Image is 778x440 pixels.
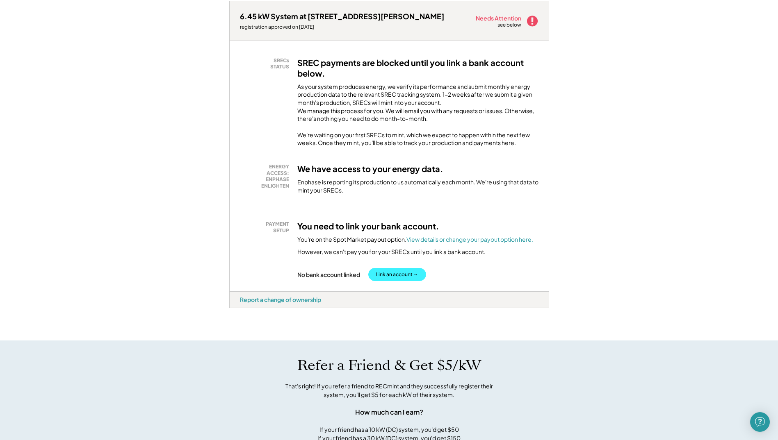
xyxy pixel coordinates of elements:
[297,131,538,147] div: We're waiting on your first SRECs to mint, which we expect to happen within the next few weeks. O...
[244,163,289,189] div: ENERGY ACCESS: ENPHASE ENLIGHTEN
[355,407,423,417] div: How much can I earn?
[406,236,533,243] a: View details or change your payout option here.
[368,268,426,281] button: Link an account →
[297,57,538,79] h3: SREC payments are blocked until you link a bank account below.
[229,308,254,311] div: noc5ijin - MD 1.5x (BT)
[750,412,770,432] div: Open Intercom Messenger
[476,15,522,21] div: Needs Attention
[244,57,289,70] div: SRECs STATUS
[297,221,439,231] h3: You need to link your bank account.
[497,22,522,29] div: see below
[297,248,486,256] div: However, we can't pay you for your SRECs until you link a bank account.
[240,11,444,21] div: 6.45 kW System at [STREET_ADDRESS][PERSON_NAME]
[297,236,533,244] div: You're on the Spot Market payout option.
[297,178,538,194] div: Enphase is reporting its production to us automatically each month. We're using that data to mint...
[240,296,321,303] div: Report a change of ownership
[297,271,360,278] div: No bank account linked
[297,83,538,127] div: As your system produces energy, we verify its performance and submit monthly energy production da...
[276,382,502,399] div: That's right! If you refer a friend to RECmint and they successfully register their system, you'l...
[297,357,481,374] h1: Refer a Friend & Get $5/kW
[297,163,443,174] h3: We have access to your energy data.
[244,221,289,234] div: PAYMENT SETUP
[240,24,444,30] div: registration approved on [DATE]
